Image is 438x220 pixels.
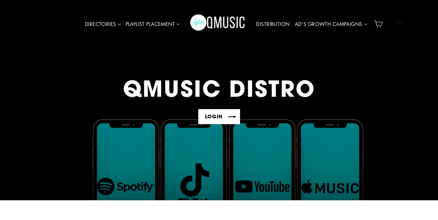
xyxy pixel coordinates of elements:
a: DIRECTORIES [82,17,123,31]
div: Primary [64,6,372,42]
a: LOGIN [198,109,240,124]
img: Q Music Promotions [190,10,246,38]
span: CAD [387,18,410,27]
a: PLAYLIST PLACEMENT [123,17,182,31]
div: QMUSIC DISTRO [123,76,315,101]
a: DISTRIBUTION [254,17,292,31]
a: AD'S GROWTH CAMPAIGNS [292,17,369,31]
